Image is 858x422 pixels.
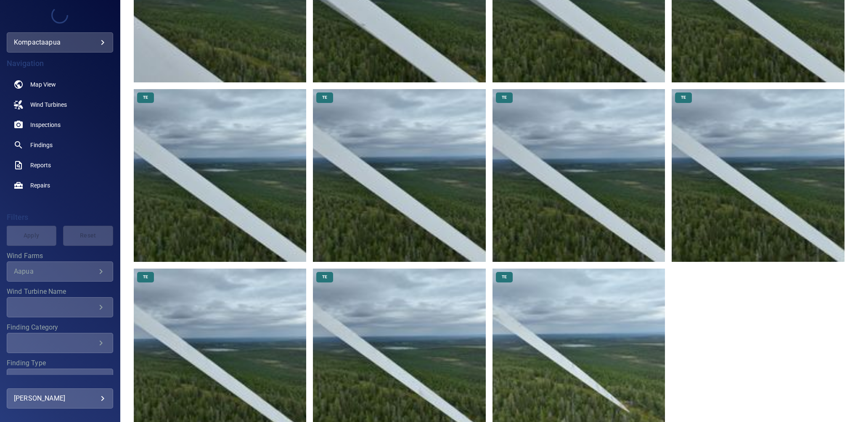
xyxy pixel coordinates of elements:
div: [PERSON_NAME] [14,392,106,405]
div: Wind Turbine Name [7,297,113,317]
label: Wind Turbine Name [7,288,113,295]
span: TE [676,95,691,100]
span: Wind Turbines [30,100,67,109]
span: TE [497,95,512,100]
h4: Filters [7,213,113,222]
h4: Navigation [7,59,113,68]
span: TE [497,274,512,280]
label: Wind Farms [7,253,113,259]
label: Finding Type [7,360,113,367]
span: TE [317,274,332,280]
label: Finding Category [7,324,113,331]
div: kompactaapua [14,36,106,49]
div: Wind Farms [7,261,113,282]
div: Aapua [14,267,96,275]
a: findings noActive [7,135,113,155]
span: Inspections [30,121,61,129]
span: TE [317,95,332,100]
div: kompactaapua [7,32,113,53]
a: map noActive [7,74,113,95]
div: Finding Type [7,369,113,389]
a: reports noActive [7,155,113,175]
a: inspections noActive [7,115,113,135]
span: Reports [30,161,51,169]
div: Finding Category [7,333,113,353]
span: Map View [30,80,56,89]
span: TE [138,274,153,280]
a: repairs noActive [7,175,113,195]
span: Findings [30,141,53,149]
span: Repairs [30,181,50,190]
span: TE [138,95,153,100]
a: windturbines noActive [7,95,113,115]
